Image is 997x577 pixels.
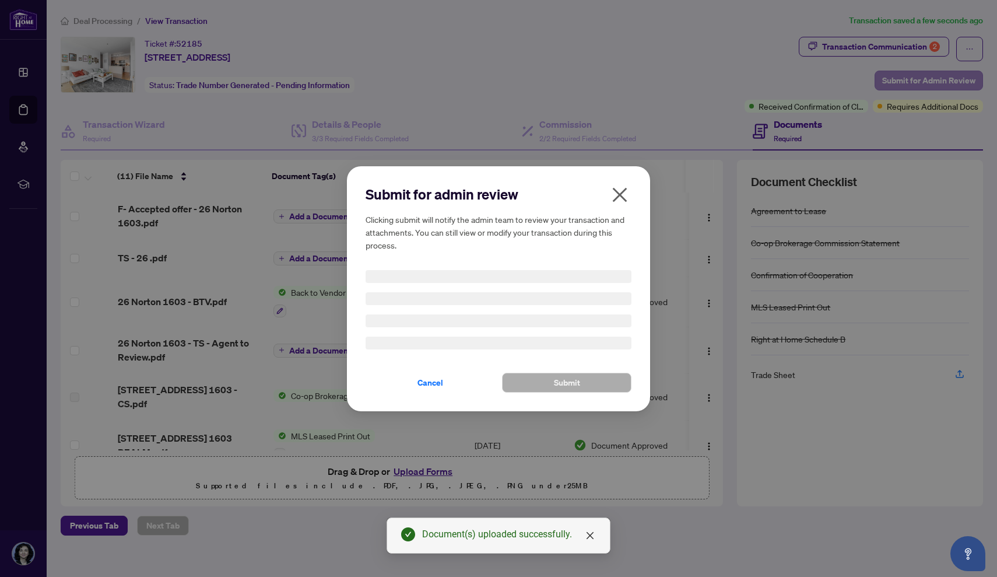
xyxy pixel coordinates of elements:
span: close [610,186,629,204]
button: Submit [502,373,631,393]
div: Document(s) uploaded successfully. [422,527,596,541]
h5: Clicking submit will notify the admin team to review your transaction and attachments. You can st... [366,213,631,251]
span: Cancel [417,373,443,392]
button: Cancel [366,373,495,393]
span: check-circle [401,527,415,541]
button: Open asap [950,536,985,571]
a: Close [584,529,596,542]
h2: Submit for admin review [366,185,631,204]
span: close [585,531,595,540]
